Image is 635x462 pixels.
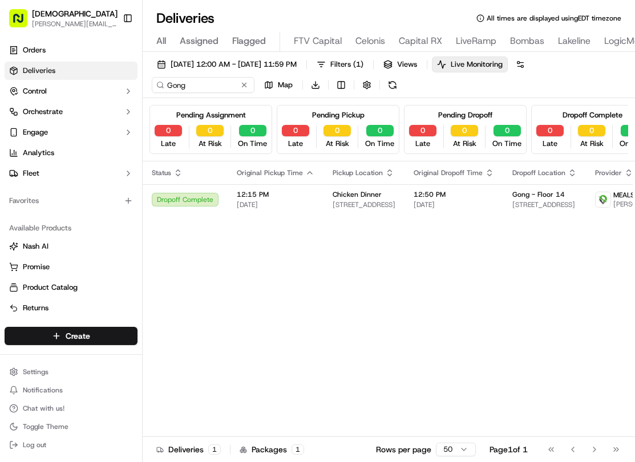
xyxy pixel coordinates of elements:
[232,34,266,48] span: Flagged
[239,125,266,136] button: 0
[5,62,137,80] a: Deliveries
[414,190,494,199] span: 12:50 PM
[23,86,47,96] span: Control
[487,14,621,23] span: All times are displayed using EDT timezone
[32,8,118,19] span: [DEMOGRAPHIC_DATA]
[152,168,171,177] span: Status
[580,139,604,149] span: At Risk
[595,168,622,177] span: Provider
[453,139,476,149] span: At Risk
[23,386,63,395] span: Notifications
[366,125,394,136] button: 0
[23,148,54,158] span: Analytics
[156,9,215,27] h1: Deliveries
[456,34,496,48] span: LiveRamp
[7,160,92,181] a: 📗Knowledge Base
[409,125,436,136] button: 0
[196,125,224,136] button: 0
[596,192,610,207] img: melas_now_logo.png
[494,125,521,136] button: 0
[414,200,494,209] span: [DATE]
[312,110,365,120] div: Pending Pickup
[23,107,63,117] span: Orchestrate
[259,77,298,93] button: Map
[108,165,183,176] span: API Documentation
[199,139,222,149] span: At Risk
[5,419,137,435] button: Toggle Theme
[23,241,48,252] span: Nash AI
[149,105,272,154] div: Pending Assignment0Late0At Risk0On Time
[30,73,205,85] input: Got a question? Start typing here...
[5,299,137,317] button: Returns
[414,168,483,177] span: Original Dropoff Time
[5,219,137,237] div: Available Products
[80,192,138,201] a: Powered byPylon
[438,110,492,120] div: Pending Dropoff
[114,193,138,201] span: Pylon
[5,103,137,121] button: Orchestrate
[238,139,267,149] span: On Time
[278,80,293,90] span: Map
[333,190,382,199] span: Chicken Dinner
[512,190,565,199] span: Gong - Floor 14
[432,56,508,72] button: Live Monitoring
[492,139,521,149] span: On Time
[563,110,622,120] div: Dropoff Complete
[39,108,187,120] div: Start new chat
[23,168,39,179] span: Fleet
[5,144,137,162] a: Analytics
[355,34,385,48] span: Celonis
[330,59,363,70] span: Filters
[378,56,422,72] button: Views
[292,444,304,455] div: 1
[237,168,303,177] span: Original Pickup Time
[5,82,137,100] button: Control
[282,125,309,136] button: 0
[397,59,417,70] span: Views
[11,11,34,34] img: Nash
[5,327,137,345] button: Create
[23,165,87,176] span: Knowledge Base
[156,34,166,48] span: All
[208,444,221,455] div: 1
[155,125,182,136] button: 0
[23,422,68,431] span: Toggle Theme
[510,34,544,48] span: Bombas
[23,440,46,449] span: Log out
[23,66,55,76] span: Deliveries
[9,262,133,272] a: Promise
[237,190,314,199] span: 12:15 PM
[66,330,90,342] span: Create
[23,303,48,313] span: Returns
[5,237,137,256] button: Nash AI
[5,382,137,398] button: Notifications
[5,5,118,32] button: [DEMOGRAPHIC_DATA][PERSON_NAME][EMAIL_ADDRESS][DOMAIN_NAME]
[277,105,399,154] div: Pending Pickup0Late0At Risk0On Time
[23,404,64,413] span: Chat with us!
[294,34,342,48] span: FTV Capital
[333,200,395,209] span: [STREET_ADDRESS]
[194,112,208,125] button: Start new chat
[312,56,369,72] button: Filters(1)
[385,77,401,93] button: Refresh
[376,444,431,455] p: Rows per page
[353,59,363,70] span: ( 1 )
[5,400,137,416] button: Chat with us!
[333,168,383,177] span: Pickup Location
[9,282,133,293] a: Product Catalog
[288,139,303,149] span: Late
[23,367,48,376] span: Settings
[11,108,32,129] img: 1736555255976-a54dd68f-1ca7-489b-9aae-adbdc363a1c4
[171,59,297,70] span: [DATE] 12:00 AM - [DATE] 11:59 PM
[176,110,246,120] div: Pending Assignment
[490,444,528,455] div: Page 1 of 1
[5,123,137,141] button: Engage
[11,45,208,63] p: Welcome 👋
[5,258,137,276] button: Promise
[32,19,118,29] button: [PERSON_NAME][EMAIL_ADDRESS][DOMAIN_NAME]
[512,168,565,177] span: Dropoff Location
[558,34,590,48] span: Lakeline
[9,241,133,252] a: Nash AI
[512,200,577,209] span: [STREET_ADDRESS]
